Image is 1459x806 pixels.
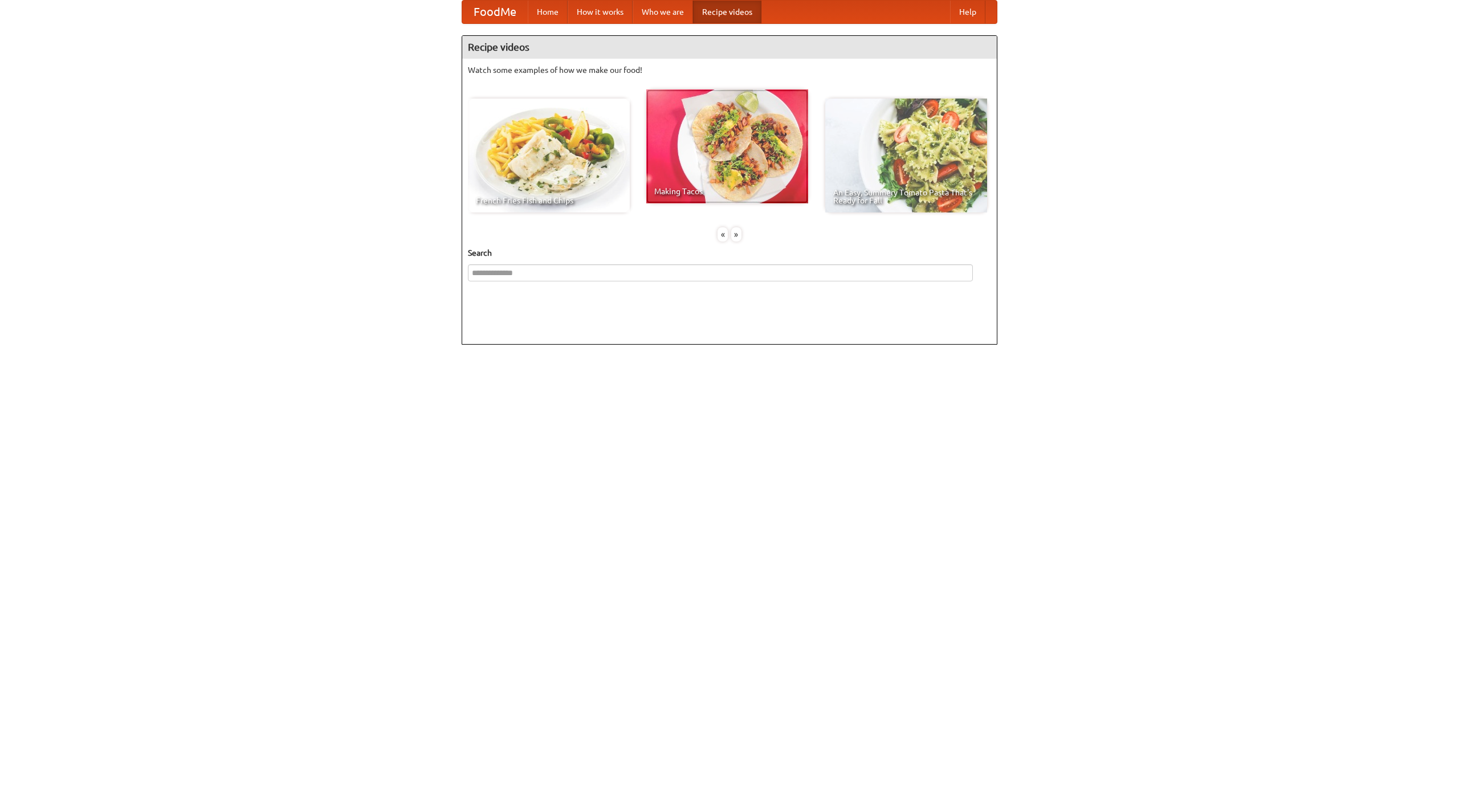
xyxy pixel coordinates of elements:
[462,36,997,59] h4: Recipe videos
[950,1,985,23] a: Help
[833,189,979,204] span: An Easy, Summery Tomato Pasta That's Ready for Fall
[528,1,568,23] a: Home
[654,187,800,195] span: Making Tacos
[468,64,991,76] p: Watch some examples of how we make our food!
[718,227,728,242] div: «
[462,1,528,23] a: FoodMe
[633,1,693,23] a: Who we are
[646,89,808,203] a: Making Tacos
[568,1,633,23] a: How it works
[468,247,991,259] h5: Search
[693,1,761,23] a: Recipe videos
[731,227,741,242] div: »
[468,99,630,212] a: French Fries Fish and Chips
[476,197,622,204] span: French Fries Fish and Chips
[825,99,987,212] a: An Easy, Summery Tomato Pasta That's Ready for Fall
